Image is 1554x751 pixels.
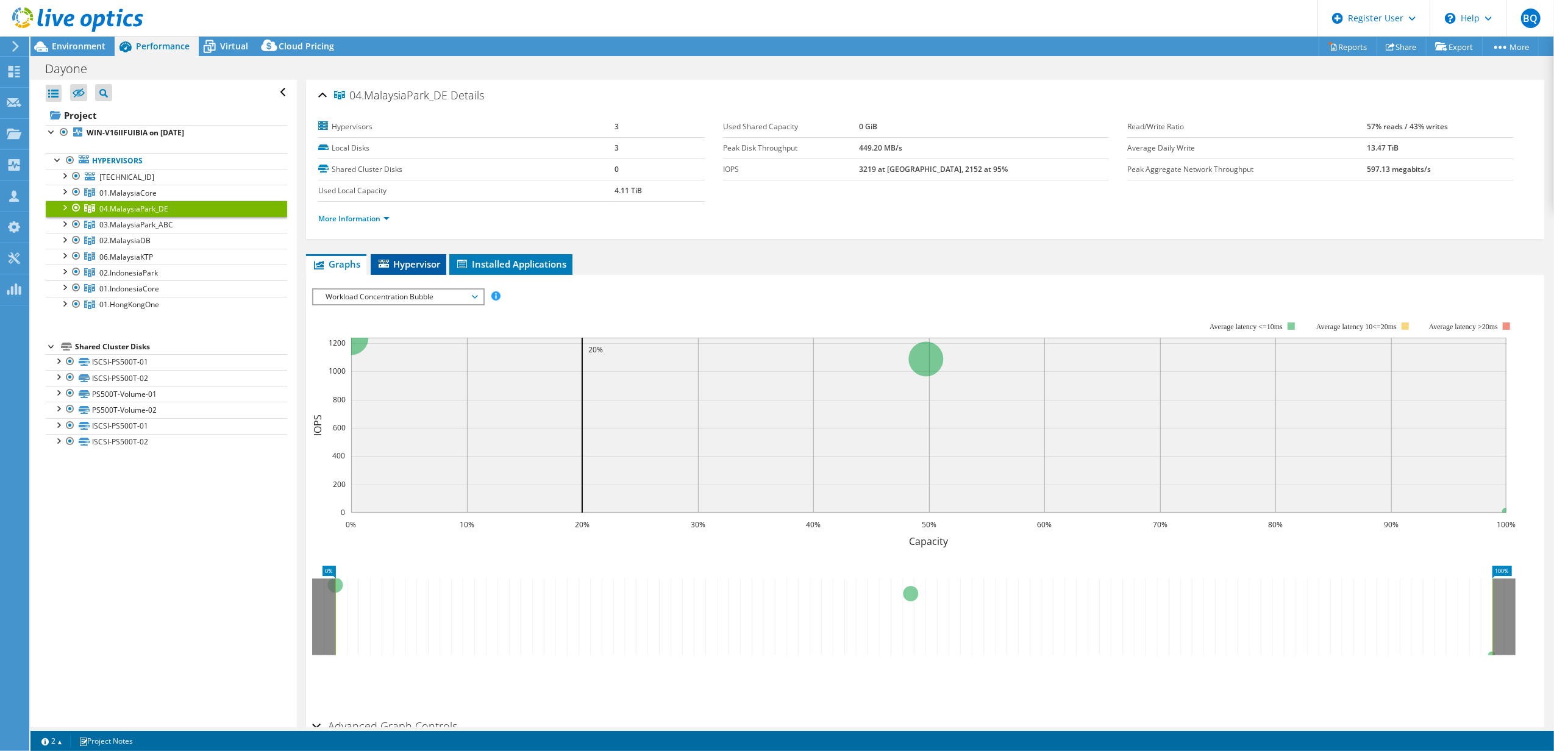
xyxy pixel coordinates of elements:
[332,450,345,461] text: 400
[318,142,615,154] label: Local Disks
[46,249,287,265] a: 06.MalaysiaKTP
[1367,121,1448,132] b: 57% reads / 43% writes
[455,258,566,270] span: Installed Applications
[46,185,287,201] a: 01.MalaysiaCore
[1497,519,1516,530] text: 100%
[1367,143,1399,153] b: 13.47 TiB
[1482,37,1539,56] a: More
[333,479,346,489] text: 200
[99,268,158,278] span: 02.IndonesiaPark
[1426,37,1483,56] a: Export
[1210,322,1283,331] tspan: Average latency <=10ms
[46,280,287,296] a: 01.IndonesiaCore
[46,386,287,402] a: PS500T-Volume-01
[99,299,159,310] span: 01.HongKongOne
[312,258,360,270] span: Graphs
[1384,519,1399,530] text: 90%
[136,40,190,52] span: Performance
[319,290,476,304] span: Workload Concentration Bubble
[575,519,590,530] text: 20%
[46,169,287,185] a: [TECHNICAL_ID]
[33,733,71,749] a: 2
[334,90,447,102] span: 04.MalaysiaPark_DE
[70,733,141,749] a: Project Notes
[87,127,184,138] b: WIN-V16IIFUIBIA on [DATE]
[312,714,457,738] h2: Advanced Graph Controls
[859,143,902,153] b: 449.20 MB/s
[46,297,287,313] a: 01.HongKongOne
[1037,519,1052,530] text: 60%
[1316,322,1397,331] tspan: Average latency 10<=20ms
[859,164,1008,174] b: 3219 at [GEOGRAPHIC_DATA], 2152 at 95%
[588,344,603,355] text: 20%
[46,105,287,125] a: Project
[99,219,173,230] span: 03.MalaysiaPark_ABC
[318,213,390,224] a: More Information
[40,62,106,76] h1: Dayone
[46,402,287,418] a: PS500T-Volume-02
[99,283,159,294] span: 01.IndonesiaCore
[1445,13,1456,24] svg: \n
[329,338,346,348] text: 1200
[311,415,324,436] text: IOPS
[723,142,859,154] label: Peak Disk Throughput
[377,258,440,270] span: Hypervisor
[279,40,334,52] span: Cloud Pricing
[910,535,949,548] text: Capacity
[46,217,287,233] a: 03.MalaysiaPark_ABC
[46,153,287,169] a: Hypervisors
[806,519,821,530] text: 40%
[99,235,151,246] span: 02.MalaysiaDB
[1153,519,1167,530] text: 70%
[46,418,287,434] a: ISCSI-PS500T-01
[99,188,157,198] span: 01.MalaysiaCore
[46,370,287,386] a: ISCSI-PS500T-02
[723,121,859,133] label: Used Shared Capacity
[46,354,287,370] a: ISCSI-PS500T-01
[329,366,346,376] text: 1000
[333,394,346,405] text: 800
[318,121,615,133] label: Hypervisors
[1268,519,1283,530] text: 80%
[615,164,619,174] b: 0
[220,40,248,52] span: Virtual
[346,519,357,530] text: 0%
[1367,164,1431,174] b: 597.13 megabits/s
[691,519,705,530] text: 30%
[1127,163,1367,176] label: Peak Aggregate Network Throughput
[318,185,615,197] label: Used Local Capacity
[922,519,936,530] text: 50%
[99,252,153,262] span: 06.MalaysiaKTP
[46,233,287,249] a: 02.MalaysiaDB
[451,88,484,102] span: Details
[333,422,346,433] text: 600
[318,163,615,176] label: Shared Cluster Disks
[615,143,619,153] b: 3
[99,172,154,182] span: [TECHNICAL_ID]
[75,340,287,354] div: Shared Cluster Disks
[1127,121,1367,133] label: Read/Write Ratio
[1127,142,1367,154] label: Average Daily Write
[1429,322,1498,331] text: Average latency >20ms
[1319,37,1377,56] a: Reports
[859,121,877,132] b: 0 GiB
[615,121,619,132] b: 3
[46,434,287,450] a: ISCSI-PS500T-02
[460,519,474,530] text: 10%
[52,40,105,52] span: Environment
[615,185,642,196] b: 4.11 TiB
[46,201,287,216] a: 04.MalaysiaPark_DE
[99,204,168,214] span: 04.MalaysiaPark_DE
[46,125,287,141] a: WIN-V16IIFUIBIA on [DATE]
[1377,37,1427,56] a: Share
[46,265,287,280] a: 02.IndonesiaPark
[1521,9,1541,28] span: BQ
[341,507,345,518] text: 0
[723,163,859,176] label: IOPS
